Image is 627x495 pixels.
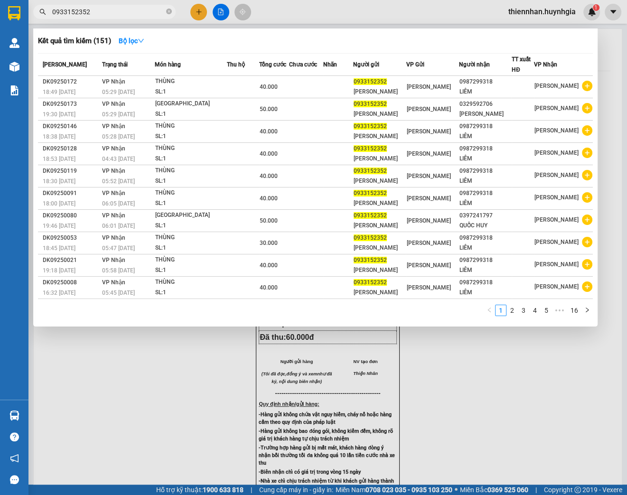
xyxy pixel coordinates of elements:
[8,6,20,20] img: logo-vxr
[9,38,19,48] img: warehouse-icon
[155,121,226,131] div: THÙNG
[354,279,387,286] span: 0933152352
[39,9,46,15] span: search
[354,176,405,186] div: [PERSON_NAME]
[459,77,511,87] div: 0987299318
[354,212,387,219] span: 0933152352
[512,56,531,73] span: TT xuất HĐ
[354,234,387,241] span: 0933152352
[459,188,511,198] div: 0987299318
[155,288,226,298] div: SL: 1
[8,8,23,18] span: Gửi:
[484,305,495,316] li: Previous Page
[260,240,278,246] span: 30.000
[43,267,75,274] span: 19:18 [DATE]
[155,243,226,253] div: SL: 1
[582,215,592,225] span: plus-circle
[459,131,511,141] div: LIÊM
[354,123,387,130] span: 0933152352
[534,83,579,89] span: [PERSON_NAME]
[582,281,592,292] span: plus-circle
[354,168,387,174] span: 0933152352
[406,240,450,246] span: [PERSON_NAME]
[518,305,529,316] li: 3
[91,8,157,19] div: Quận 5
[582,192,592,203] span: plus-circle
[354,257,387,263] span: 0933152352
[102,89,135,95] span: 05:29 [DATE]
[534,172,579,178] span: [PERSON_NAME]
[541,305,552,316] li: 5
[507,305,517,316] a: 2
[459,61,490,68] span: Người nhận
[354,154,405,164] div: [PERSON_NAME]
[459,211,511,221] div: 0397241797
[260,217,278,224] span: 50.000
[568,305,581,316] a: 16
[260,128,278,135] span: 40.000
[43,144,99,154] div: DK09250128
[102,200,135,207] span: 06:05 [DATE]
[406,61,424,68] span: VP Gửi
[102,279,125,286] span: VP Nhận
[91,19,157,31] div: NHẬT
[459,221,511,231] div: QUỐC HUY
[353,61,379,68] span: Người gửi
[155,61,181,68] span: Món hàng
[155,176,226,187] div: SL: 1
[43,99,99,109] div: DK09250173
[155,198,226,209] div: SL: 1
[102,223,135,229] span: 06:01 [DATE]
[43,178,75,185] span: 18:30 [DATE]
[459,278,511,288] div: 0987299318
[354,131,405,141] div: [PERSON_NAME]
[43,188,99,198] div: DK09250091
[534,216,579,223] span: [PERSON_NAME]
[459,255,511,265] div: 0987299318
[406,173,450,179] span: [PERSON_NAME]
[530,305,540,316] a: 4
[102,111,135,118] span: 05:29 [DATE]
[155,76,226,87] div: THÙNG
[102,178,135,185] span: 05:52 [DATE]
[9,411,19,420] img: warehouse-icon
[406,195,450,202] span: [PERSON_NAME]
[289,61,317,68] span: Chưa cước
[487,307,492,313] span: left
[534,261,579,268] span: [PERSON_NAME]
[43,111,75,118] span: 19:30 [DATE]
[155,109,226,120] div: SL: 1
[534,127,579,134] span: [PERSON_NAME]
[155,233,226,243] div: THÙNG
[406,84,450,90] span: [PERSON_NAME]
[260,106,278,112] span: 50.000
[155,87,226,97] div: SL: 1
[155,131,226,142] div: SL: 1
[529,305,541,316] li: 4
[354,243,405,253] div: [PERSON_NAME]
[102,168,125,174] span: VP Nhận
[227,61,245,68] span: Thu hộ
[459,198,511,208] div: LIÊM
[8,41,84,54] div: 0377703647
[43,166,99,176] div: DK09250119
[459,233,511,243] div: 0987299318
[582,125,592,136] span: plus-circle
[534,283,579,290] span: [PERSON_NAME]
[102,190,125,196] span: VP Nhận
[155,154,226,164] div: SL: 1
[102,234,125,241] span: VP Nhận
[166,8,172,17] span: close-circle
[38,36,111,46] h3: Kết quả tìm kiếm ( 151 )
[91,31,157,44] div: 0339720826
[567,305,581,316] li: 16
[552,305,567,316] li: Next 5 Pages
[10,454,19,463] span: notification
[43,278,99,288] div: DK09250008
[582,170,592,180] span: plus-circle
[102,245,135,252] span: 05:47 [DATE]
[155,188,226,198] div: THÙNG
[43,156,75,162] span: 18:53 [DATE]
[155,99,226,109] div: [GEOGRAPHIC_DATA]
